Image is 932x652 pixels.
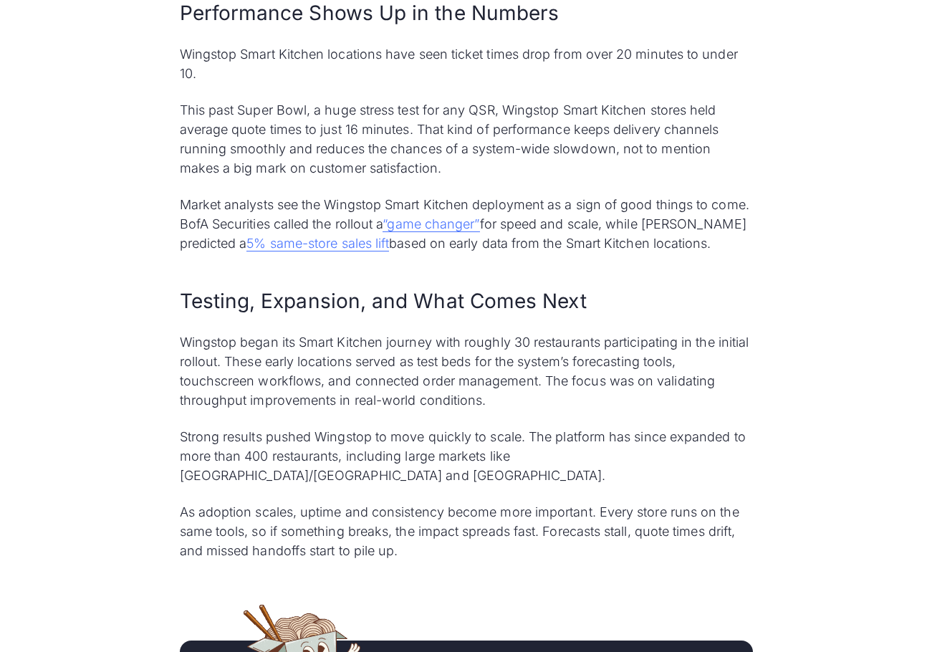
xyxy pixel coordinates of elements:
[180,502,753,560] p: As adoption scales, uptime and consistency become more important. Every store runs on the same to...
[180,44,753,83] p: Wingstop Smart Kitchen locations have seen ticket times drop from over 20 minutes to under 10.
[180,332,753,410] p: Wingstop began its Smart Kitchen journey with roughly 30 restaurants participating in the initial...
[383,216,479,232] a: “game changer”
[246,236,389,251] a: 5% same-store sales lift
[180,195,753,253] p: Market analysts see the Wingstop Smart Kitchen deployment as a sign of good things to come. BofA ...
[180,100,753,178] p: This past Super Bowl, a huge stress test for any QSR, Wingstop Smart Kitchen stores held average ...
[180,287,753,315] h2: Testing, Expansion, and What Comes Next
[180,427,753,485] p: Strong results pushed Wingstop to move quickly to scale. The platform has since expanded to more ...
